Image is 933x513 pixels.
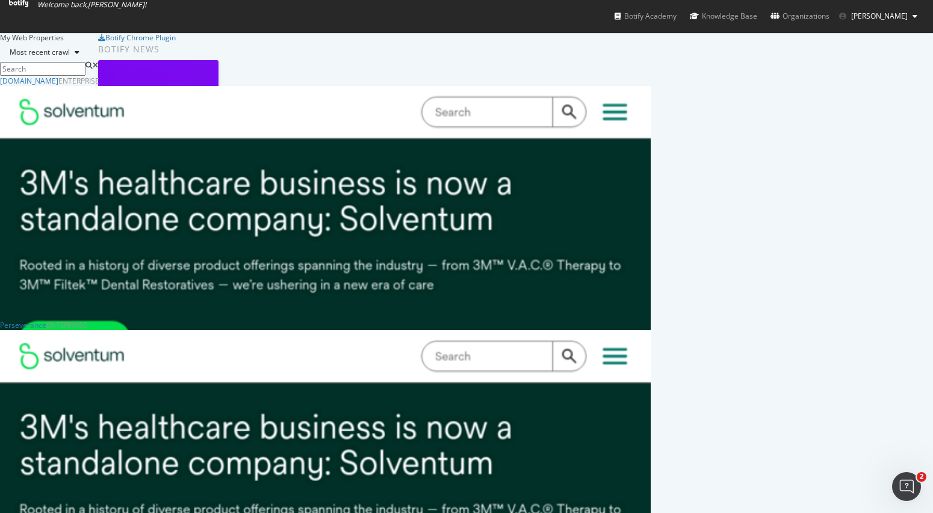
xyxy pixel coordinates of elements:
div: Knowledge Base [690,10,757,22]
button: [PERSON_NAME] [829,7,927,26]
div: Organizations [770,10,829,22]
div: Most recent crawl [10,49,70,56]
div: Enterprise [58,76,99,86]
a: Botify Chrome Plugin [98,32,176,43]
span: Travis Yano [851,11,908,21]
div: Enterprise [46,320,87,330]
div: Botify news [98,43,460,56]
iframe: Intercom live chat [892,472,921,501]
div: Botify Chrome Plugin [105,32,176,43]
div: Botify Academy [615,10,677,22]
img: What Happens When ChatGPT Is Your Holiday Shopper? [98,60,219,156]
span: 2 [917,472,926,482]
